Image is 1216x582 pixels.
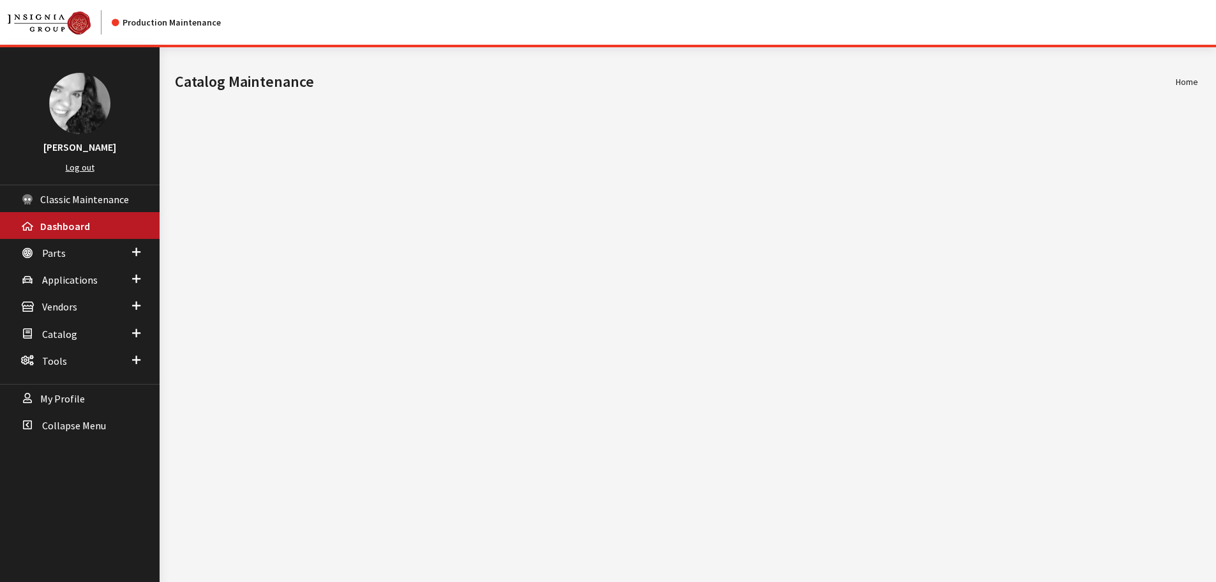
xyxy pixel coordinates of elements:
[13,139,147,155] h3: [PERSON_NAME]
[42,247,66,259] span: Parts
[40,220,90,233] span: Dashboard
[66,162,94,173] a: Log out
[42,273,98,286] span: Applications
[49,73,110,134] img: Khrystal Dorton
[40,193,129,206] span: Classic Maintenance
[175,70,1176,93] h1: Catalog Maintenance
[112,16,221,29] div: Production Maintenance
[1176,75,1198,89] li: Home
[8,10,112,34] a: Insignia Group logo
[42,355,67,367] span: Tools
[42,328,77,341] span: Catalog
[40,392,85,405] span: My Profile
[42,301,77,314] span: Vendors
[8,11,91,34] img: Catalog Maintenance
[42,419,106,432] span: Collapse Menu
